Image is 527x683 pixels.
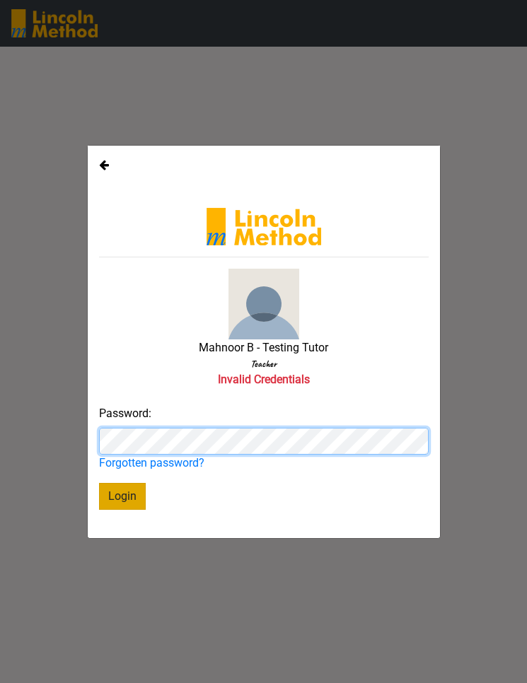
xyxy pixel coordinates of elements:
button: Login [99,483,146,510]
span: Teacher [99,356,429,371]
img: SGY6awQAAAABJRU5ErkJggg== [207,208,321,245]
label: Password: [99,405,151,422]
label: Mahnoor B - Testing Tutor [199,339,328,356]
label: Invalid Credentials [218,371,310,388]
img: empty.23b93484.svg [228,269,299,339]
label: Forgotten password? [99,455,204,472]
